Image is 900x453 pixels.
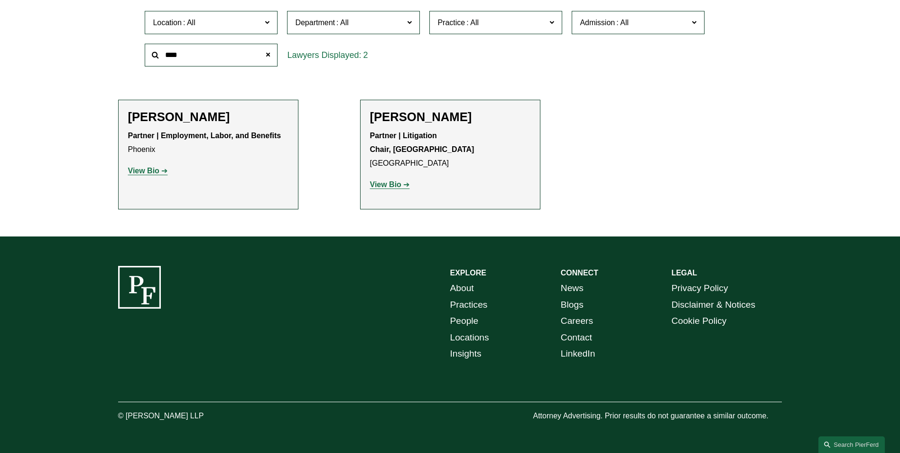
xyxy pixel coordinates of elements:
[450,269,486,277] strong: EXPLORE
[370,110,530,124] h2: [PERSON_NAME]
[437,19,465,27] span: Practice
[561,269,598,277] strong: CONNECT
[580,19,615,27] span: Admission
[370,145,474,153] strong: Chair, [GEOGRAPHIC_DATA]
[128,129,288,157] p: Phoenix
[561,346,595,362] a: LinkedIn
[450,313,479,330] a: People
[818,436,885,453] a: Search this site
[363,50,368,60] span: 2
[370,132,437,140] strong: Partner | Litigation
[561,297,584,313] a: Blogs
[671,269,697,277] strong: LEGAL
[671,280,728,297] a: Privacy Policy
[128,132,281,140] strong: Partner | Employment, Labor, and Benefits
[128,110,288,124] h2: [PERSON_NAME]
[450,330,489,346] a: Locations
[671,297,755,313] a: Disclaimer & Notices
[561,313,593,330] a: Careers
[118,409,257,423] p: © [PERSON_NAME] LLP
[370,180,410,189] a: View Bio
[561,330,592,346] a: Contact
[533,409,782,423] p: Attorney Advertising. Prior results do not guarantee a similar outcome.
[153,19,182,27] span: Location
[450,346,482,362] a: Insights
[671,313,726,330] a: Cookie Policy
[450,280,474,297] a: About
[128,167,168,175] a: View Bio
[370,180,401,189] strong: View Bio
[561,280,584,297] a: News
[370,129,530,170] p: [GEOGRAPHIC_DATA]
[295,19,335,27] span: Department
[450,297,488,313] a: Practices
[128,167,159,175] strong: View Bio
